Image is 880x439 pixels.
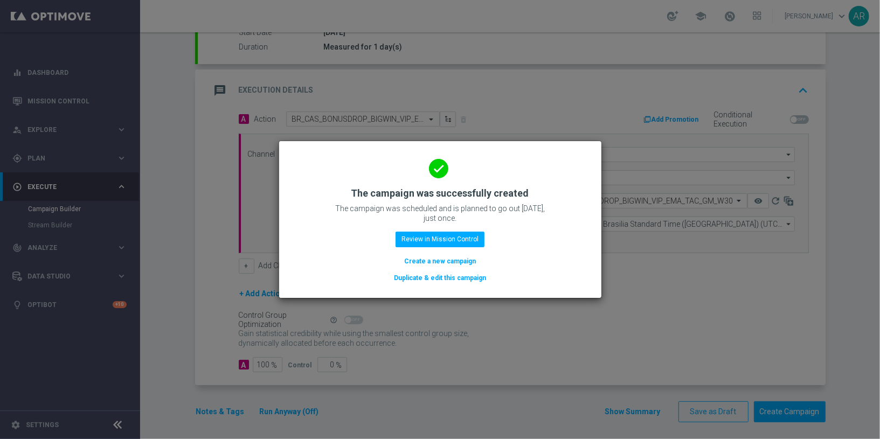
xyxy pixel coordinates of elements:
button: Review in Mission Control [396,232,484,247]
button: Create a new campaign [403,255,477,267]
p: The campaign was scheduled and is planned to go out [DATE], just once. [332,204,548,223]
h2: The campaign was successfully created [351,187,529,200]
i: done [429,159,448,178]
button: Duplicate & edit this campaign [393,272,487,284]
